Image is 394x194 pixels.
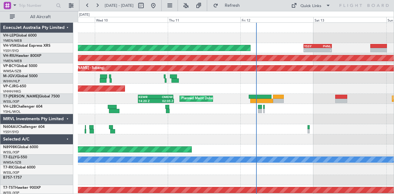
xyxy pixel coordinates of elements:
[3,85,16,88] span: VP-CJR
[3,59,22,63] a: YMEN/MEB
[3,156,27,159] a: T7-ELLYG-550
[7,12,67,22] button: All Aircraft
[3,176,15,180] span: B757-1
[3,186,41,190] a: T7-TSTHawker 900XP
[3,54,16,58] span: VH-RIU
[313,17,386,22] div: Sat 13
[3,95,39,98] span: T7-[PERSON_NAME]
[3,125,18,129] span: N604AU
[3,166,35,169] a: T7-RICGlobal 6000
[304,44,318,48] div: YSSY
[3,79,20,84] a: WIHH/HLP
[139,99,156,103] div: 14:20 Z
[3,99,19,104] a: WSSL/XSP
[168,17,241,22] div: Thu 11
[318,44,331,48] div: PHNL
[3,34,16,38] span: VH-LEP
[318,48,331,52] div: -
[3,64,37,68] a: VP-BCYGlobal 5000
[19,1,54,10] input: Trip Number
[3,69,21,73] a: WMSA/SZB
[3,38,22,43] a: YMEN/MEB
[3,145,17,149] span: N8998K
[304,48,318,52] div: -
[210,1,247,10] button: Refresh
[156,95,173,99] div: OMDW
[3,49,19,53] a: YSSY/SYD
[3,145,38,149] a: N8998KGlobal 6000
[95,17,168,22] div: Wed 10
[16,15,65,19] span: All Aircraft
[3,54,41,58] a: VH-RIUHawker 800XP
[139,95,155,99] div: KEWR
[288,1,334,10] button: Quick Links
[3,74,38,78] a: M-JGVJGlobal 5000
[3,156,17,159] span: T7-ELLY
[3,95,60,98] a: T7-[PERSON_NAME]Global 7500
[3,166,14,169] span: T7-RIC
[3,176,22,180] a: B757-1757
[105,3,134,8] span: [DATE] - [DATE]
[3,105,16,109] span: VH-L2B
[79,12,90,18] div: [DATE]
[3,44,50,48] a: VH-VSKGlobal Express XRS
[3,105,42,109] a: VH-L2BChallenger 604
[3,34,37,38] a: VH-LEPGlobal 6000
[240,17,313,22] div: Fri 12
[3,89,21,94] a: VHHH/HKG
[3,74,17,78] span: M-JGVJ
[3,130,19,134] a: YSSY/SYD
[3,64,16,68] span: VP-BCY
[3,125,45,129] a: N604AUChallenger 604
[156,99,173,103] div: 02:05 Z
[3,44,17,48] span: VH-VSK
[3,85,26,88] a: VP-CJRG-650
[3,109,21,114] a: YSHL/WOL
[219,3,245,8] span: Refresh
[3,150,19,155] a: WSSL/XSP
[181,94,242,103] div: Planned Maint Dubai (Al Maktoum Intl)
[300,3,321,9] div: Quick Links
[3,160,21,165] a: WMSA/SZB
[3,170,19,175] a: WSSL/XSP
[3,186,15,190] span: T7-TST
